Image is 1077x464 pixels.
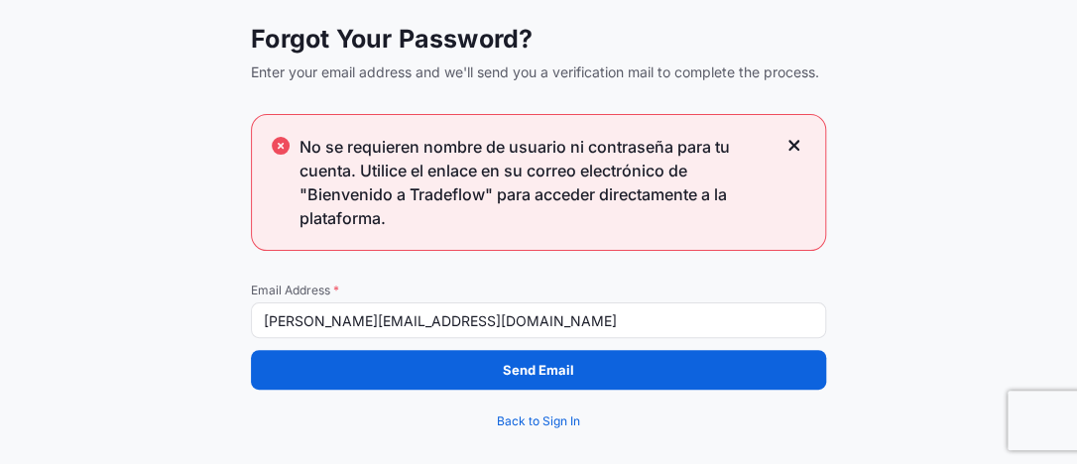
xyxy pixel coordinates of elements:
[251,62,826,82] span: Enter your email address and we'll send you a verification mail to complete the process.
[503,360,574,380] p: Send Email
[251,402,826,441] a: Back to Sign In
[299,135,776,230] span: No se requieren nombre de usuario ni contraseña para tu cuenta. Utilice el enlace en su correo el...
[251,23,826,55] span: Forgot Your Password?
[251,302,826,338] input: example@gmail.com
[497,411,580,431] span: Back to Sign In
[251,350,826,390] button: Send Email
[251,283,826,298] span: Email Address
